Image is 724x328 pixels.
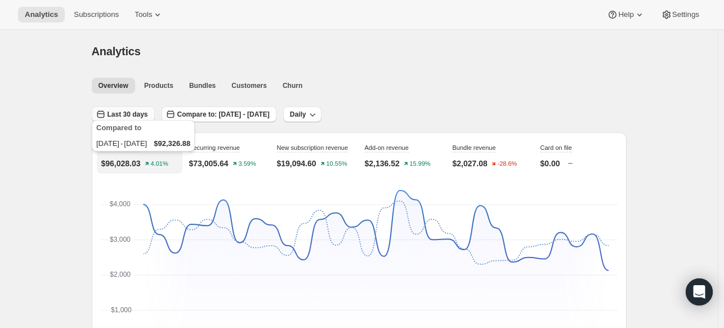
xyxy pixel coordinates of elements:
[277,144,348,151] span: New subscription revenue
[109,200,130,208] text: $4,000
[144,81,173,90] span: Products
[453,158,488,169] p: $2,027.08
[150,161,168,167] text: 4.01%
[686,278,713,305] div: Open Intercom Messenger
[162,107,276,122] button: Compare to: [DATE] - [DATE]
[110,236,131,243] text: $3,000
[74,10,119,19] span: Subscriptions
[67,7,126,23] button: Subscriptions
[101,158,141,169] p: $96,028.03
[283,81,302,90] span: Churn
[600,7,651,23] button: Help
[283,107,322,122] button: Daily
[497,161,517,167] text: -28.6%
[92,107,155,122] button: Last 30 days
[189,81,216,90] span: Bundles
[540,144,572,151] span: Card on file
[111,306,132,314] text: $1,000
[654,7,706,23] button: Settings
[672,10,699,19] span: Settings
[453,144,496,151] span: Bundle revenue
[290,110,306,119] span: Daily
[231,81,267,90] span: Customers
[108,110,148,119] span: Last 30 days
[189,158,229,169] p: $73,005.64
[238,161,256,167] text: 3.59%
[135,10,152,19] span: Tools
[177,110,270,119] span: Compare to: [DATE] - [DATE]
[326,161,347,167] text: 10.55%
[277,158,316,169] p: $19,094.60
[110,271,131,278] text: $2,000
[18,7,65,23] button: Analytics
[189,144,240,151] span: Recurring revenue
[92,45,141,57] span: Analytics
[99,81,128,90] span: Overview
[618,10,633,19] span: Help
[25,10,58,19] span: Analytics
[128,7,170,23] button: Tools
[540,158,560,169] p: $0.00
[409,161,431,167] text: 15.99%
[365,144,409,151] span: Add-on revenue
[365,158,400,169] p: $2,136.52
